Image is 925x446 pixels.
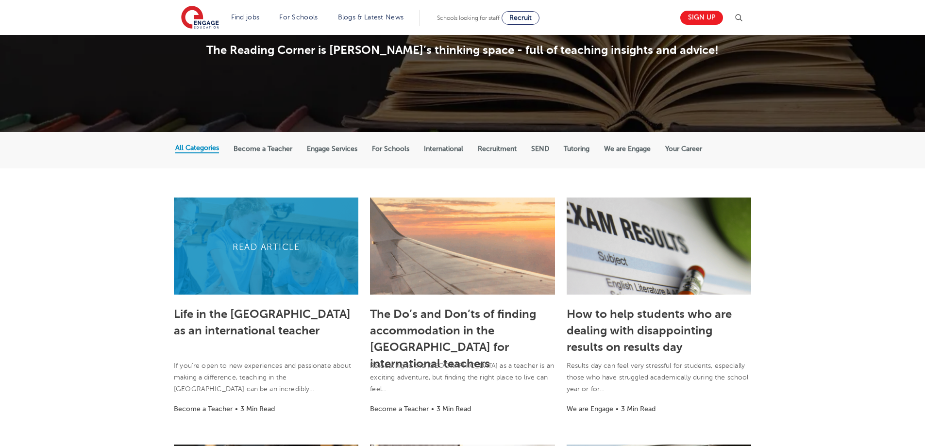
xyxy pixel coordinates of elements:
li: We are Engage [567,403,613,414]
li: • [233,403,240,414]
label: We are Engage [604,145,651,153]
span: Recruit [509,14,532,21]
li: 3 Min Read [240,403,275,414]
li: Become a Teacher [174,403,233,414]
li: 3 Min Read [437,403,471,414]
a: How to help students who are dealing with disappointing results on results day [567,307,732,354]
p: Results day can feel very stressful for students, especially those who have struggled academicall... [567,360,751,395]
li: • [613,403,621,414]
a: Blogs & Latest News [338,14,404,21]
li: Become a Teacher [370,403,429,414]
a: Life in the [GEOGRAPHIC_DATA] as an international teacher [174,307,351,337]
label: International [424,145,463,153]
a: Recruit [502,11,539,25]
label: Engage Services [307,145,357,153]
p: The Reading Corner is [PERSON_NAME]’s thinking space - full of teaching insights and advice! [175,43,750,57]
li: 3 Min Read [621,403,656,414]
label: Tutoring [564,145,589,153]
li: • [429,403,437,414]
a: For Schools [279,14,318,21]
a: The Do’s and Don’ts of finding accommodation in the [GEOGRAPHIC_DATA] for international teachers [370,307,536,370]
label: Your Career [665,145,702,153]
label: SEND [531,145,549,153]
p: Relocating to the [GEOGRAPHIC_DATA] as a teacher is an exciting adventure, but finding the right ... [370,360,555,395]
a: Find jobs [231,14,260,21]
label: Become a Teacher [234,145,292,153]
label: All Categories [175,144,219,152]
p: If you’re open to new experiences and passionate about making a difference, teaching in the [GEOG... [174,360,358,395]
a: Sign up [680,11,723,25]
label: Recruitment [478,145,517,153]
label: For Schools [372,145,409,153]
span: Schools looking for staff [437,15,500,21]
img: Engage Education [181,6,219,30]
